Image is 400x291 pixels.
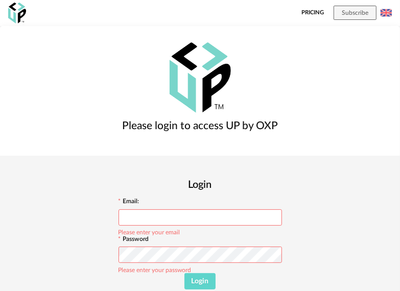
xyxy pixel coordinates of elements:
[342,10,368,16] span: Subscribe
[119,198,139,206] label: Email:
[119,265,192,273] div: Please enter your password
[334,6,377,20] button: Subscribe
[119,236,149,244] label: Password
[192,278,209,285] span: Login
[119,227,180,235] div: Please enter your email
[122,119,278,133] h3: Please login to access UP by OXP
[381,7,392,18] img: us
[119,178,282,191] h2: Login
[170,42,231,113] img: OXP
[184,273,216,289] button: Login
[8,3,26,23] img: OXP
